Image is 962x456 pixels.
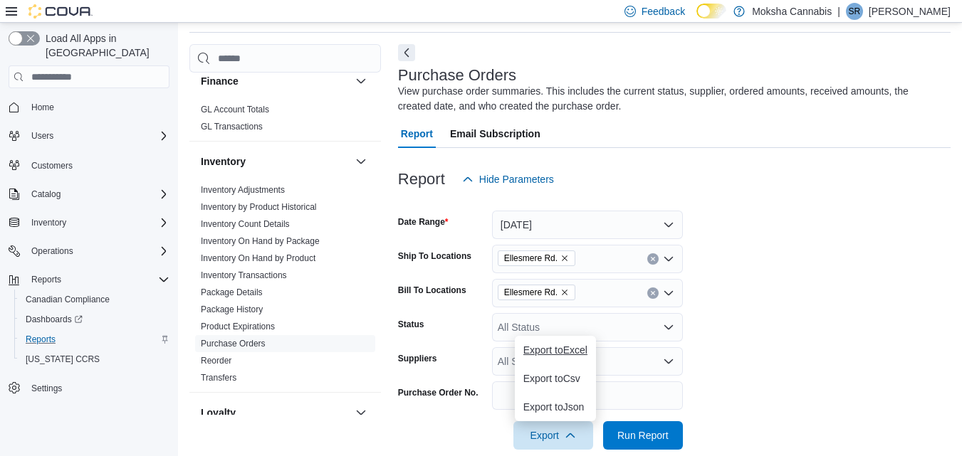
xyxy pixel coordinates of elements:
[26,98,169,116] span: Home
[398,216,449,228] label: Date Range
[189,101,381,141] div: Finance
[20,331,61,348] a: Reports
[26,99,60,116] a: Home
[20,311,88,328] a: Dashboards
[398,353,437,364] label: Suppliers
[515,393,596,421] button: Export toJson
[663,322,674,333] button: Open list of options
[20,291,115,308] a: Canadian Compliance
[26,334,56,345] span: Reports
[504,285,558,299] span: Ellesmere Rd.
[3,184,175,204] button: Catalog
[26,127,169,144] span: Users
[201,321,275,332] span: Product Expirations
[189,181,381,392] div: Inventory
[40,31,169,60] span: Load All Apps in [GEOGRAPHIC_DATA]
[603,421,683,450] button: Run Report
[398,44,415,61] button: Next
[647,253,659,265] button: Clear input
[201,104,269,115] span: GL Account Totals
[26,294,110,305] span: Canadian Compliance
[398,84,943,114] div: View purchase order summaries. This includes the current status, supplier, ordered amounts, recei...
[201,304,263,315] span: Package History
[837,3,840,20] p: |
[31,217,66,228] span: Inventory
[26,127,59,144] button: Users
[869,3,951,20] p: [PERSON_NAME]
[498,250,575,266] span: Ellesmere Rd.
[696,4,726,18] input: Dark Mode
[201,154,350,169] button: Inventory
[201,122,263,132] a: GL Transactions
[647,287,659,299] button: Clear input
[201,184,285,196] span: Inventory Adjustments
[523,373,587,384] span: Export to Csv
[201,235,320,247] span: Inventory On Hand by Package
[26,379,169,397] span: Settings
[31,245,73,257] span: Operations
[201,219,290,229] a: Inventory Count Details
[31,102,54,113] span: Home
[201,74,350,88] button: Finance
[28,4,93,18] img: Cova
[201,304,263,314] a: Package History
[14,349,175,369] button: [US_STATE] CCRS
[504,251,558,265] span: Ellesmere Rd.
[846,3,863,20] div: Saurav Rao
[31,189,61,200] span: Catalog
[14,309,175,329] a: Dashboards
[398,285,466,296] label: Bill To Locations
[20,351,169,368] span: Washington CCRS
[450,120,540,148] span: Email Subscription
[201,236,320,246] a: Inventory On Hand by Package
[663,253,674,265] button: Open list of options
[523,344,587,356] span: Export to Excel
[456,165,560,193] button: Hide Parameters
[3,270,175,290] button: Reports
[201,185,285,195] a: Inventory Adjustments
[663,356,674,367] button: Open list of options
[201,74,239,88] h3: Finance
[31,383,62,394] span: Settings
[31,160,73,171] span: Customers
[26,380,68,397] a: Settings
[3,378,175,398] button: Settings
[201,372,236,383] span: Transfers
[9,91,169,435] nav: Complex example
[201,201,317,213] span: Inventory by Product Historical
[398,387,479,398] label: Purchase Order No.
[26,186,169,203] span: Catalog
[201,356,231,366] a: Reorder
[398,319,424,330] label: Status
[492,211,683,239] button: [DATE]
[26,214,169,231] span: Inventory
[26,156,169,174] span: Customers
[20,351,105,368] a: [US_STATE] CCRS
[617,428,669,442] span: Run Report
[498,285,575,300] span: Ellesmere Rd.
[26,314,83,325] span: Dashboards
[20,311,169,328] span: Dashboards
[26,214,72,231] button: Inventory
[3,97,175,117] button: Home
[201,405,350,420] button: Loyalty
[201,121,263,132] span: GL Transactions
[560,254,569,263] button: Remove Ellesmere Rd. from selection in this group
[515,336,596,364] button: Export toExcel
[398,250,471,262] label: Ship To Locations
[26,271,169,288] span: Reports
[401,120,433,148] span: Report
[14,290,175,309] button: Canadian Compliance
[201,270,287,281] span: Inventory Transactions
[849,3,861,20] span: SR
[642,4,685,18] span: Feedback
[20,331,169,348] span: Reports
[560,288,569,297] button: Remove Ellesmere Rd. from selection in this group
[513,421,593,450] button: Export
[201,105,269,115] a: GL Account Totals
[352,404,370,421] button: Loyalty
[3,154,175,175] button: Customers
[201,322,275,332] a: Product Expirations
[201,270,287,280] a: Inventory Transactions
